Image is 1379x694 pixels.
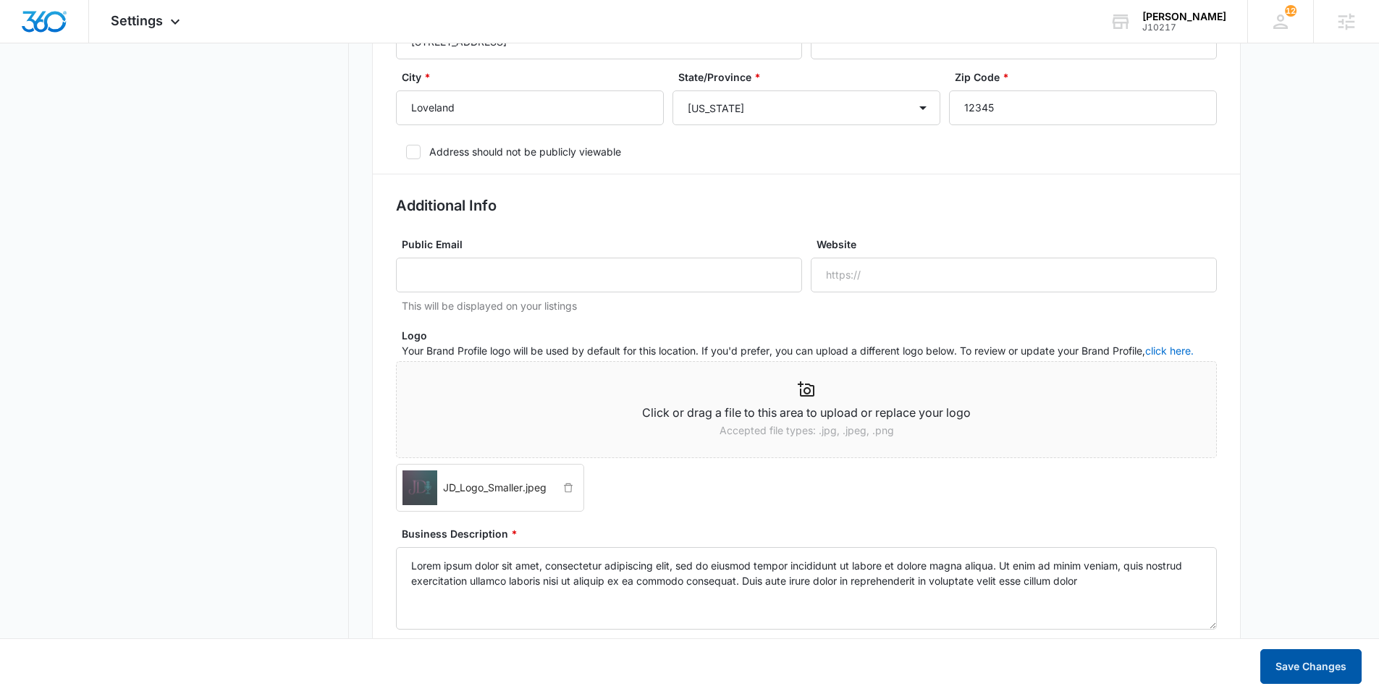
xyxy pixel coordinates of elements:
span: Click or drag a file to this area to upload or replace your logoAccepted file types: .jpg, .jpeg,... [397,362,1216,457]
div: account name [1142,11,1226,22]
label: Address should not be publicly viewable [396,144,1217,159]
span: 12 [1285,5,1296,17]
a: click here. [1145,344,1194,357]
img: JD_Logo_Smaller.jpeg [402,470,437,505]
div: account id [1142,22,1226,33]
label: Logo [402,328,1223,343]
p: This will be displayed on your listings [402,298,802,313]
p: Click or drag a file to this area to upload or replace your logo [397,404,1216,422]
span: JD_Logo_Smaller.jpeg [437,472,559,504]
p: Your Brand Profile logo will be used by default for this location. If you'd prefer, you can uploa... [402,343,1217,358]
label: State/Province [678,69,946,85]
button: delete [559,480,578,496]
button: Save Changes [1260,649,1362,684]
label: Zip Code [955,69,1223,85]
div: notifications count [1285,5,1296,17]
span: delete [560,483,577,493]
label: Business Description [402,526,1223,541]
label: Public Email [402,237,808,252]
label: City [402,69,670,85]
h2: Additional Info [396,195,1217,216]
label: Website [817,237,1223,252]
p: Accepted file types: .jpg, .jpeg, .png [397,423,1216,439]
textarea: Lorem ipsum dolor sit amet, consectetur adipiscing elit, sed do eiusmod tempor incididunt ut labo... [396,547,1217,630]
input: https:// [811,258,1217,292]
span: Settings [111,13,163,28]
